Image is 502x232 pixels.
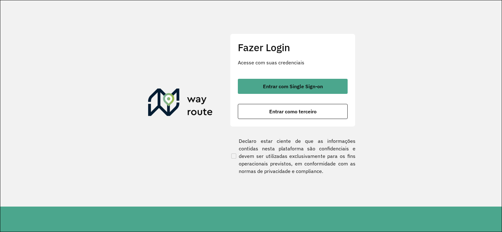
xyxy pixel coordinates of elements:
[238,79,348,94] button: button
[238,104,348,119] button: button
[148,89,213,119] img: Roteirizador AmbevTech
[263,84,323,89] span: Entrar com Single Sign-on
[230,137,355,175] label: Declaro estar ciente de que as informações contidas nesta plataforma são confidenciais e devem se...
[238,59,348,66] p: Acesse com suas credenciais
[269,109,317,114] span: Entrar como terceiro
[238,41,348,53] h2: Fazer Login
